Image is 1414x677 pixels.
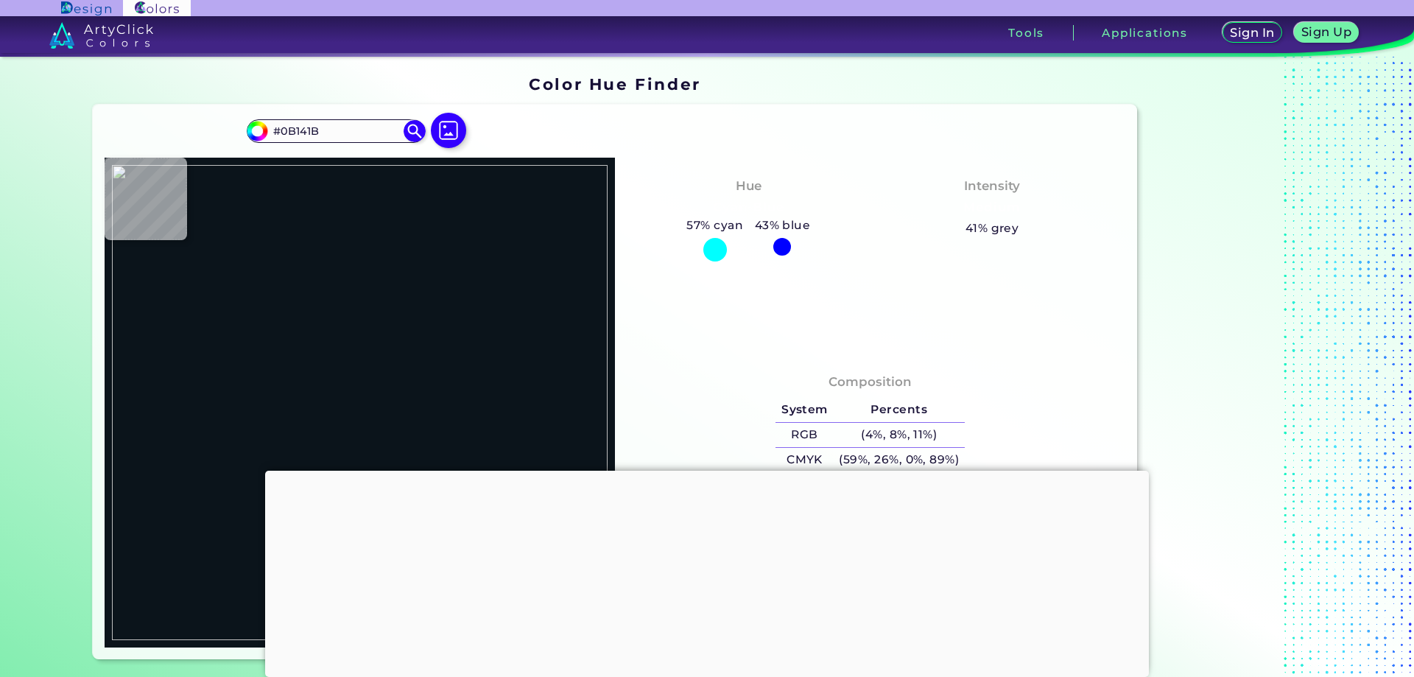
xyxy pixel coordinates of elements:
img: 45bb62fd-f0fa-4409-b01b-881a10df0959 [112,165,608,640]
input: type color.. [267,121,404,141]
h4: Composition [829,371,912,393]
h5: 43% blue [749,216,816,235]
h3: Medium [957,199,1027,217]
img: ArtyClick Design logo [61,1,110,15]
h3: Tools [1008,27,1044,38]
h5: Sign Up [1304,27,1349,38]
h5: (4%, 8%, 11%) [834,423,965,447]
a: Sign In [1225,24,1279,42]
h4: Intensity [964,175,1020,197]
h5: System [775,398,833,422]
h5: 41% grey [965,219,1019,238]
iframe: Advertisement [265,471,1149,673]
img: logo_artyclick_colors_white.svg [49,22,153,49]
iframe: Advertisement [1143,70,1327,664]
a: Sign Up [1297,24,1355,42]
h5: (59%, 26%, 0%, 89%) [834,448,965,472]
h5: Sign In [1232,27,1273,38]
img: icon search [404,120,426,142]
h3: Applications [1102,27,1188,38]
h5: 57% cyan [681,216,749,235]
h4: Hue [736,175,761,197]
h5: RGB [775,423,833,447]
img: icon picture [431,113,466,148]
h5: Percents [834,398,965,422]
h3: Cyan-Blue [707,199,790,217]
h5: CMYK [775,448,833,472]
h1: Color Hue Finder [529,73,700,95]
